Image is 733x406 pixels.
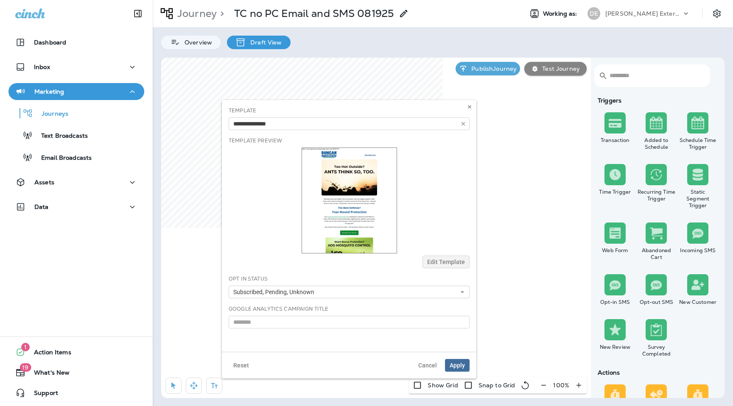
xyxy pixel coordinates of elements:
p: Overview [180,39,212,46]
div: New Customer [679,299,717,306]
span: Reset [233,362,249,368]
button: Inbox [8,58,144,75]
p: Journey [174,7,217,20]
p: Journeys [33,110,68,118]
button: Email Broadcasts [8,148,144,166]
img: thumbnail for template [302,147,397,253]
span: Subscribed, Pending, Unknown [233,289,318,296]
button: Settings [709,6,725,21]
button: Subscribed, Pending, Unknown [229,286,470,298]
button: Assets [8,174,144,191]
button: Apply [445,359,470,372]
span: Cancel [418,362,437,368]
p: Assets [34,179,54,186]
button: Reset [229,359,254,372]
p: > [217,7,224,20]
div: Transaction [596,137,634,144]
div: Incoming SMS [679,247,717,254]
div: Abandoned Cart [638,247,676,261]
p: Snap to Grid [478,382,515,389]
button: Edit Template [422,256,470,268]
span: What's New [25,369,70,379]
p: [PERSON_NAME] Exterminating [605,10,682,17]
p: Marketing [34,88,64,95]
span: 1 [21,343,30,351]
div: Opt-out SMS [638,299,676,306]
p: Data [34,203,49,210]
label: Template [229,107,256,114]
span: Working as: [543,10,579,17]
div: Schedule Time Trigger [679,137,717,150]
p: Text Broadcasts [33,132,88,140]
button: Cancel [414,359,442,372]
span: Action Items [25,349,71,359]
div: Time Trigger [596,189,634,195]
button: Test Journey [524,62,587,75]
p: Test Journey [539,65,580,72]
div: Web Form [596,247,634,254]
button: Marketing [8,83,144,100]
button: Collapse Sidebar [126,5,150,22]
div: Survey Completed [638,344,676,357]
div: DE [588,7,600,20]
p: Email Broadcasts [33,154,92,162]
p: TC no PC Email and SMS 081925 [234,7,394,20]
span: Apply [450,362,465,368]
div: Opt-in SMS [596,299,634,306]
div: Added to Schedule [638,137,676,150]
label: Opt In Status [229,275,268,282]
button: Dashboard [8,34,144,51]
span: 19 [20,363,31,372]
button: 19What's New [8,364,144,381]
div: Triggers [594,97,719,104]
button: Support [8,384,144,401]
p: Publish Journey [468,65,517,72]
button: Text Broadcasts [8,126,144,144]
div: Actions [594,369,719,376]
button: PublishJourney [456,62,520,75]
button: 1Action Items [8,344,144,361]
div: New Review [596,344,634,350]
p: Show Grid [428,382,458,389]
div: Recurring Time Trigger [638,189,676,202]
div: Static Segment Trigger [679,189,717,209]
label: Google Analytics Campaign Title [229,306,328,312]
span: Support [25,389,58,400]
p: Inbox [34,64,50,70]
label: Template Preview [229,137,282,144]
span: Edit Template [427,259,465,265]
p: 100 % [553,382,569,389]
p: Draft View [246,39,282,46]
button: Journeys [8,104,144,122]
button: Data [8,198,144,215]
p: Dashboard [34,39,66,46]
